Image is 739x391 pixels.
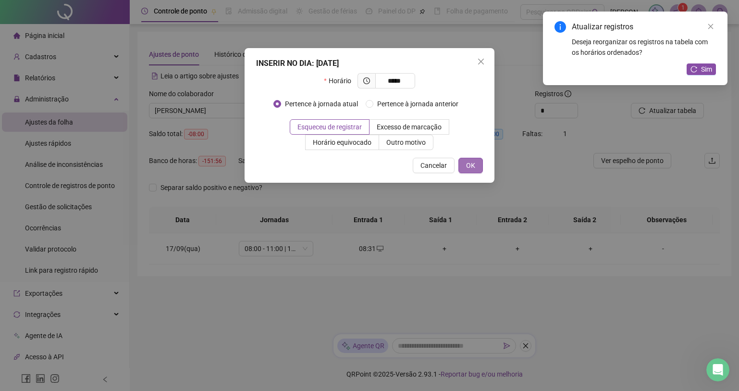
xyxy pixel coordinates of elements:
span: Cancelar [420,160,447,171]
span: Pertence à jornada anterior [373,99,462,109]
span: close [707,23,714,30]
label: Horário [324,73,357,88]
span: reload [690,66,697,73]
span: Excesso de marcação [377,123,442,131]
span: Outro motivo [386,139,426,146]
div: INSERIR NO DIA : [DATE] [256,58,483,69]
span: OK [466,160,475,171]
span: Horário equivocado [313,139,371,146]
button: Cancelar [413,158,455,173]
span: Pertence à jornada atual [281,99,362,109]
button: Close [473,54,489,69]
a: Close [705,21,716,32]
iframe: Intercom live chat [706,358,729,381]
span: Esqueceu de registrar [297,123,362,131]
div: Deseja reorganizar os registros na tabela com os horários ordenados? [572,37,716,58]
span: clock-circle [363,77,370,84]
span: Sim [701,64,712,75]
button: Sim [687,63,716,75]
span: close [477,58,485,65]
span: info-circle [554,21,566,33]
div: Atualizar registros [572,21,716,33]
button: OK [458,158,483,173]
